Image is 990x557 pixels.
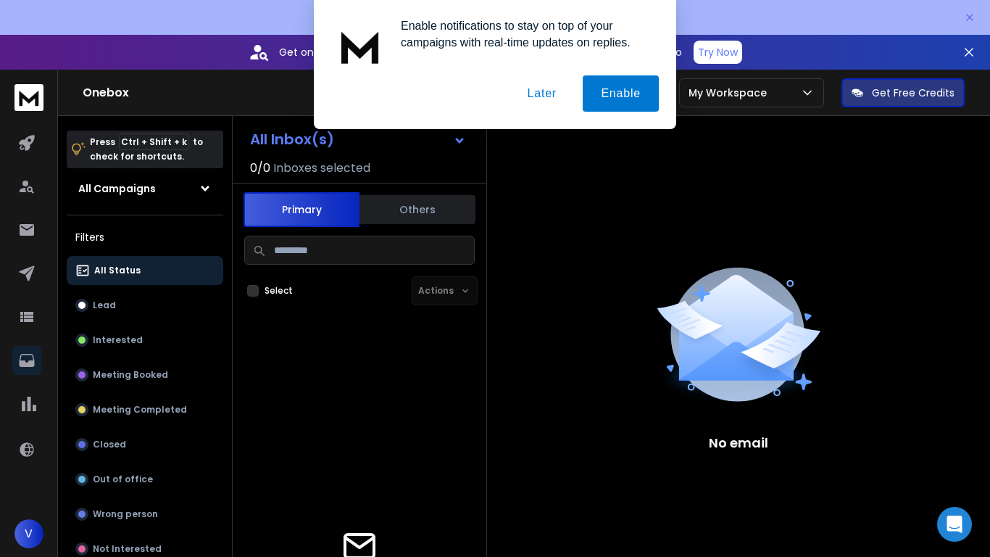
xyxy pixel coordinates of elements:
button: Out of office [67,465,223,494]
button: Others [359,194,475,226]
label: Select [265,285,293,297]
p: All Status [94,265,141,276]
button: Enable [583,75,659,112]
p: Closed [93,439,126,450]
p: Not Interested [93,543,162,555]
button: All Campaigns [67,174,223,203]
div: Open Intercom Messenger [937,507,972,542]
h3: Inboxes selected [273,160,370,177]
p: No email [709,433,768,453]
button: V [14,519,43,548]
p: Meeting Completed [93,404,187,416]
p: Meeting Booked [93,369,168,381]
span: 0 / 0 [250,160,270,177]
button: Meeting Booked [67,360,223,389]
button: Primary [244,192,359,227]
span: Ctrl + Shift + k [119,133,189,150]
p: Wrong person [93,508,158,520]
h3: Filters [67,227,223,247]
button: All Inbox(s) [238,125,478,154]
img: notification icon [331,17,389,75]
button: Later [509,75,574,112]
p: Out of office [93,474,153,485]
h1: All Campaigns [78,181,156,196]
button: Interested [67,326,223,355]
button: Closed [67,430,223,459]
button: All Status [67,256,223,285]
button: Meeting Completed [67,395,223,424]
button: Wrong person [67,500,223,529]
p: Interested [93,334,143,346]
h1: All Inbox(s) [250,132,334,147]
p: Press to check for shortcuts. [90,135,203,164]
p: Lead [93,300,116,311]
button: Lead [67,291,223,320]
div: Enable notifications to stay on top of your campaigns with real-time updates on replies. [389,17,659,51]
